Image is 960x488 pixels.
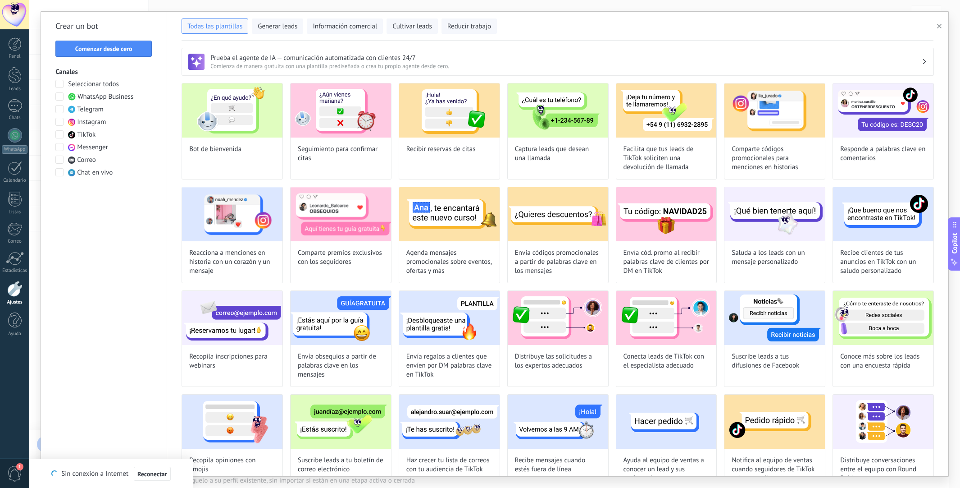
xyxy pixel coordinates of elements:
[77,156,96,165] span: Correo
[258,22,297,31] span: Generar leads
[840,456,926,483] span: Distribuye conversaciones entre el equipo con Round Robin
[187,22,242,31] span: Todas las plantillas
[406,352,492,379] span: Envía regalos a clientes que envíen por DM palabras clave en TikTok
[515,145,601,163] span: Captura leads que desean una llamada
[75,46,132,52] span: Comenzar desde cero
[134,467,171,481] button: Reconectar
[298,456,384,474] span: Suscribe leads a tu boletín de correo electrónico
[732,249,818,267] span: Saluda a los leads con un mensaje personalizado
[55,68,152,76] h3: Canales
[182,291,282,345] img: Recopila inscripciones para webinars
[55,19,152,33] h2: Crear un bot
[724,83,825,138] img: Comparte códigos promocionales para menciones en historias
[313,22,377,31] span: Información comercial
[623,352,710,370] span: Conecta leads de TikTok con el especialista adecuado
[291,395,391,449] img: Suscribe leads a tu boletín de correo electrónico
[189,456,275,474] span: Recopila opiniones con emojis
[406,145,476,154] span: Recibir reservas de citas
[406,456,492,474] span: Haz crecer tu lista de correos con tu audiencia de TikTok
[724,291,825,345] img: Suscribe leads a tus difusiones de Facebook
[515,352,601,370] span: Distribuye las solicitudes a los expertos adecuados
[16,463,23,470] span: 1
[840,352,926,370] span: Conoce más sobre los leads con una encuesta rápida
[182,187,282,241] img: Reacciona a menciones en historia con un corazón y un mensaje
[840,249,926,276] span: Recibe clientes de tus anuncios en TikTok con un saludo personalizado
[77,143,108,152] span: Messenger
[137,471,167,477] span: Reconectar
[2,299,28,305] div: Ajustes
[616,187,717,241] img: Envía cód. promo al recibir palabras clave de clientes por DM en TikTok
[623,249,710,276] span: Envía cód. promo al recibir palabras clave de clientes por DM en TikTok
[616,291,717,345] img: Conecta leads de TikTok con el especialista adecuado
[2,115,28,121] div: Chats
[77,105,104,114] span: Telegram
[2,54,28,60] div: Panel
[508,291,608,345] img: Distribuye las solicitudes a los expertos adecuados
[833,83,933,138] img: Responde a palabras clave en comentarios
[210,62,922,70] span: Comienza de manera gratuita con una plantilla prediseñada o crea tu propio agente desde cero.
[189,145,241,154] span: Bot de bienvenida
[189,352,275,370] span: Recopila inscripciones para webinars
[77,92,133,101] span: WhatsApp Business
[441,18,497,34] button: Reducir trabajo
[68,80,119,89] span: Seleccionar todos
[51,466,170,481] div: Sin conexión a Internet
[447,22,491,31] span: Reducir trabajo
[2,331,28,337] div: Ayuda
[2,178,28,184] div: Calendario
[182,395,282,449] img: Recopila opiniones con emojis
[182,83,282,138] img: Bot de bienvenida
[55,41,152,57] button: Comenzar desde cero
[210,54,922,62] h3: Prueba el agente de IA — comunicación automatizada con clientes 24/7
[2,86,28,92] div: Leads
[840,145,926,163] span: Responde a palabras clave en comentarios
[291,187,391,241] img: Comparte premios exclusivos con los seguidores
[2,209,28,215] div: Listas
[406,249,492,276] span: Agenda mensajes promocionales sobre eventos, ofertas y más
[833,395,933,449] img: Distribuye conversaciones entre el equipo con Round Robin
[732,352,818,370] span: Suscribe leads a tus difusiones de Facebook
[77,130,96,139] span: TikTok
[189,249,275,276] span: Reacciona a menciones en historia con un corazón y un mensaje
[616,83,717,138] img: Facilita que tus leads de TikTok soliciten una devolución de llamada
[399,83,500,138] img: Recibir reservas de citas
[508,83,608,138] img: Captura leads que desean una llamada
[399,395,500,449] img: Haz crecer tu lista de correos con tu audiencia de TikTok
[833,291,933,345] img: Conoce más sobre los leads con una encuesta rápida
[732,145,818,172] span: Comparte códigos promocionales para menciones en historias
[387,18,437,34] button: Cultivar leads
[2,268,28,274] div: Estadísticas
[399,187,500,241] img: Agenda mensajes promocionales sobre eventos, ofertas y más
[508,395,608,449] img: Recibe mensajes cuando estés fuera de línea
[252,18,303,34] button: Generar leads
[298,145,384,163] span: Seguimiento para confirmar citas
[616,395,717,449] img: Ayuda al equipo de ventas a conocer un lead y sus preferencias
[732,456,818,483] span: Notifica al equipo de ventas cuando seguidores de TikTok quieran pedir
[724,187,825,241] img: Saluda a los leads con un mensaje personalizado
[833,187,933,241] img: Recibe clientes de tus anuncios en TikTok con un saludo personalizado
[399,291,500,345] img: Envía regalos a clientes que envíen por DM palabras clave en TikTok
[291,83,391,138] img: Seguimiento para confirmar citas
[2,145,27,154] div: WhatsApp
[298,352,384,379] span: Envía obsequios a partir de palabras clave en los mensajes
[508,187,608,241] img: Envía códigos promocionales a partir de palabras clave en los mensajes
[77,118,106,127] span: Instagram
[298,249,384,267] span: Comparte premios exclusivos con los seguidores
[2,239,28,244] div: Correo
[77,168,113,177] span: Chat en vivo
[515,456,601,474] span: Recibe mensajes cuando estés fuera de línea
[291,291,391,345] img: Envía obsequios a partir de palabras clave en los mensajes
[724,395,825,449] img: Notifica al equipo de ventas cuando seguidores de TikTok quieran pedir
[623,456,710,483] span: Ayuda al equipo de ventas a conocer un lead y sus preferencias
[182,18,248,34] button: Todas las plantillas
[307,18,383,34] button: Información comercial
[950,233,959,254] span: Copilot
[623,145,710,172] span: Facilita que tus leads de TikTok soliciten una devolución de llamada
[392,22,432,31] span: Cultivar leads
[515,249,601,276] span: Envía códigos promocionales a partir de palabras clave en los mensajes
